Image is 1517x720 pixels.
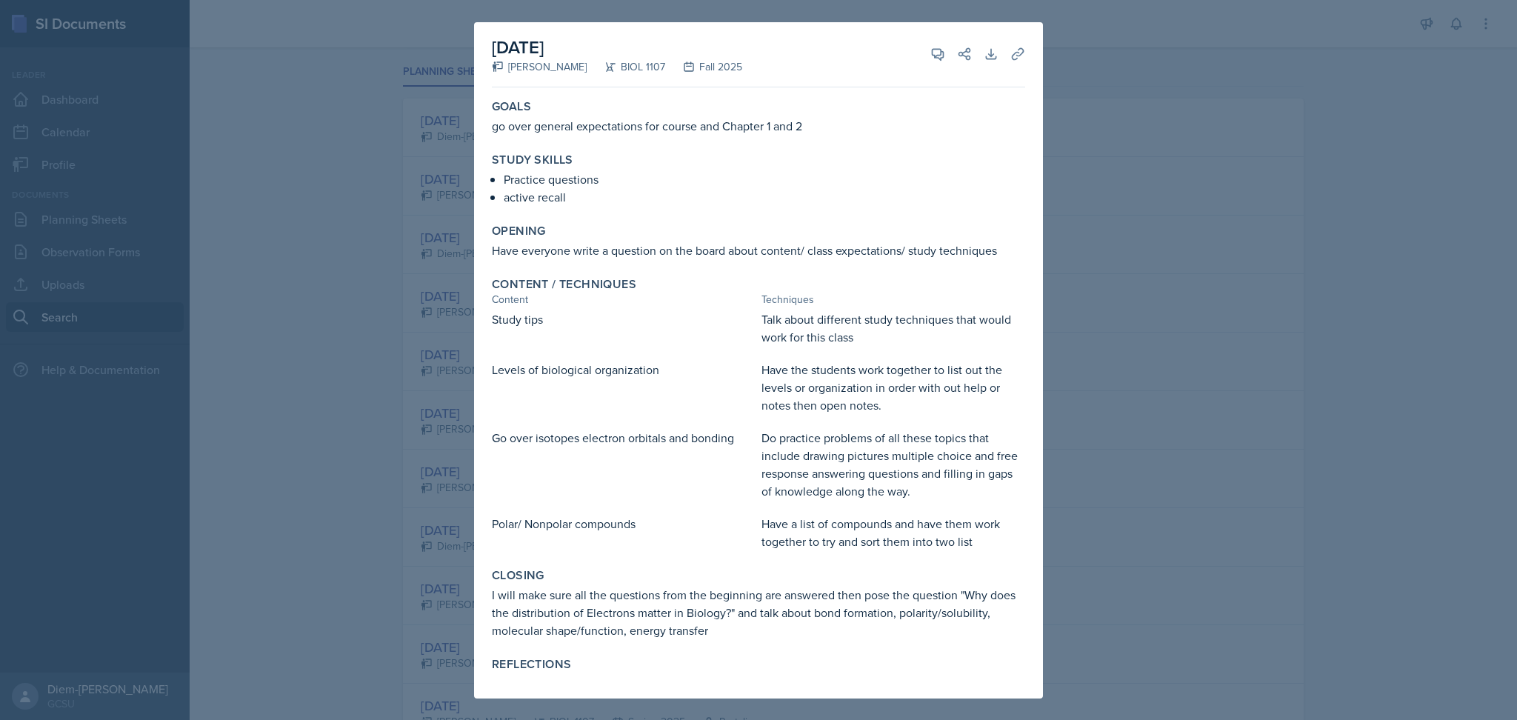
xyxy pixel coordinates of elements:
div: [PERSON_NAME] [492,59,587,75]
label: Goals [492,99,531,114]
p: Do practice problems of all these topics that include drawing pictures multiple choice and free r... [761,429,1025,500]
div: Techniques [761,292,1025,307]
p: I will make sure all the questions from the beginning are answered then pose the question "Why do... [492,586,1025,639]
p: Practice questions [504,170,1025,188]
p: Have everyone write a question on the board about content/ class expectations/ study techniques [492,241,1025,259]
p: Have a list of compounds and have them work together to try and sort them into two list [761,515,1025,550]
p: Go over isotopes electron orbitals and bonding [492,429,756,447]
div: BIOL 1107 [587,59,665,75]
label: Opening [492,224,546,239]
p: Levels of biological organization [492,361,756,379]
div: Fall 2025 [665,59,742,75]
p: Polar/ Nonpolar compounds [492,515,756,533]
label: Study Skills [492,153,573,167]
p: Have the students work together to list out the levels or organization in order with out help or ... [761,361,1025,414]
p: go over general expectations for course and Chapter 1 and 2 [492,117,1025,135]
p: Study tips [492,310,756,328]
label: Content / Techniques [492,277,636,292]
p: Talk about different study techniques that would work for this class [761,310,1025,346]
div: Content [492,292,756,307]
p: active recall [504,188,1025,206]
h2: [DATE] [492,34,742,61]
label: Reflections [492,657,571,672]
label: Closing [492,568,544,583]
